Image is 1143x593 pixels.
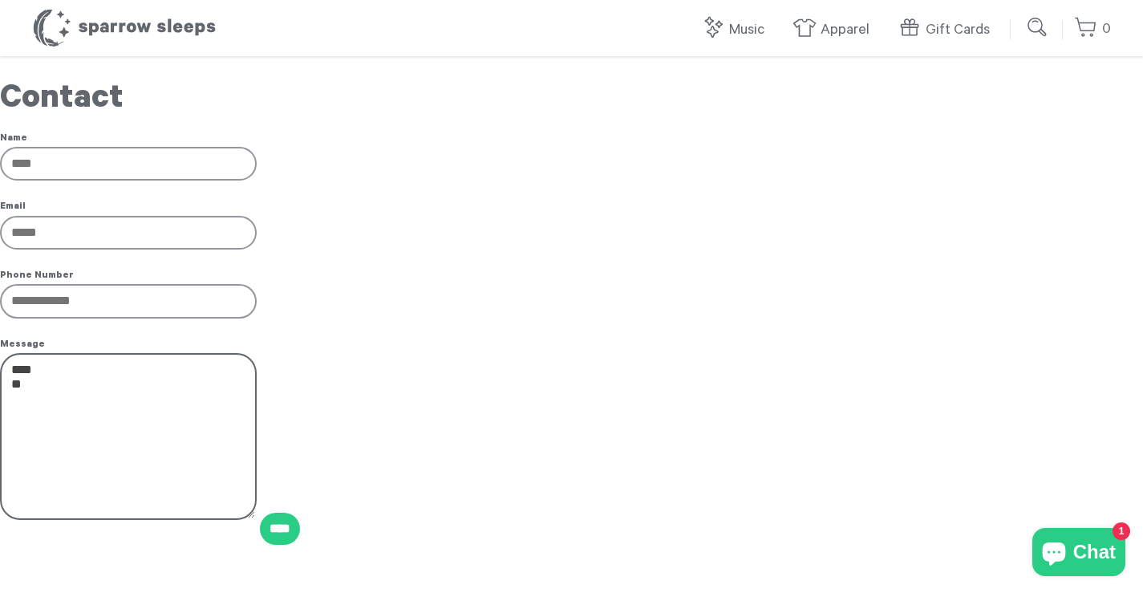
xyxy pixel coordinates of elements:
[1027,528,1130,580] inbox-online-store-chat: Shopify online store chat
[1074,12,1111,47] a: 0
[32,8,217,48] h1: Sparrow Sleeps
[898,13,998,47] a: Gift Cards
[792,13,878,47] a: Apparel
[701,13,772,47] a: Music
[1022,11,1054,43] input: Submit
